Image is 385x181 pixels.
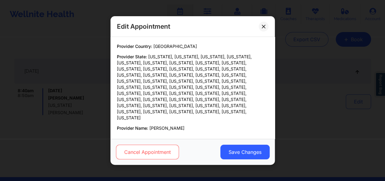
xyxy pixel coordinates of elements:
span: [PERSON_NAME] [149,125,184,131]
p: Provider Name: [117,125,268,131]
h2: Edit Appointment [117,22,170,31]
p: Provider Country: [117,43,268,49]
button: Save Changes [220,145,269,159]
p: Provider State: [117,54,268,121]
span: [US_STATE], [US_STATE], [US_STATE], [US_STATE], [US_STATE], [US_STATE], [US_STATE], [US_STATE], [... [117,54,252,120]
span: [GEOGRAPHIC_DATA] [153,44,197,49]
button: Cancel Appointment [116,145,179,159]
